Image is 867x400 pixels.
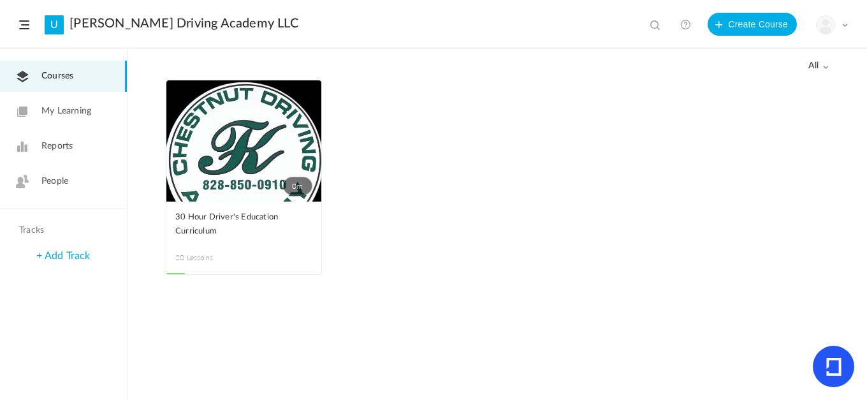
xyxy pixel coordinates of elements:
span: Courses [41,70,73,83]
span: all [808,61,829,71]
span: 20 Lessons [175,252,244,263]
a: + Add Track [36,251,90,261]
a: U [45,15,64,34]
span: 0m [283,177,312,195]
a: [PERSON_NAME] Driving Academy LLC [69,16,298,31]
span: 30 Hour Driver's Education Curriculum [175,211,293,239]
a: 30 Hour Driver's Education Curriculum [175,211,312,239]
a: 0m [166,80,321,202]
h4: Tracks [19,225,105,236]
span: My Learning [41,105,91,118]
span: Reports [41,140,73,153]
img: user-image.png [817,16,834,34]
button: Create Course [708,13,797,36]
span: People [41,175,68,188]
